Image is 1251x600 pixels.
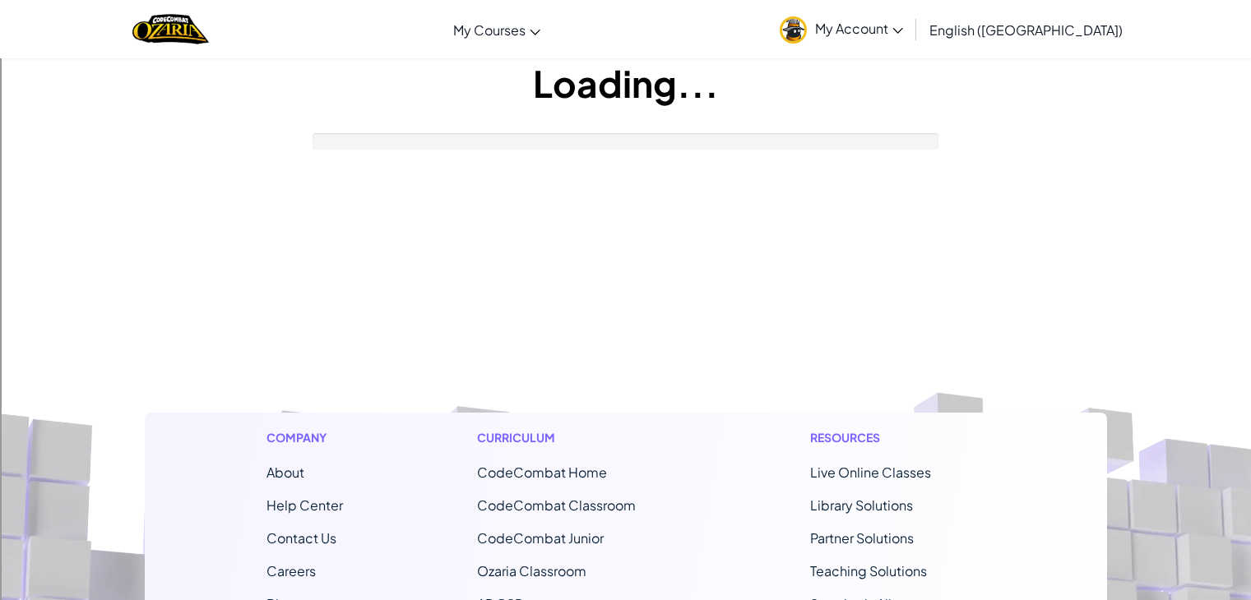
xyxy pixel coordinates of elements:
[445,7,549,52] a: My Courses
[453,21,526,39] span: My Courses
[921,7,1131,52] a: English ([GEOGRAPHIC_DATA])
[132,12,209,46] a: Ozaria by CodeCombat logo
[132,12,209,46] img: Home
[771,3,911,55] a: My Account
[780,16,807,44] img: avatar
[929,21,1123,39] span: English ([GEOGRAPHIC_DATA])
[815,20,903,37] span: My Account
